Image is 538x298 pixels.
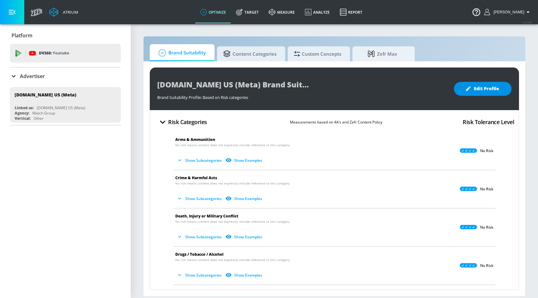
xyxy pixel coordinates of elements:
p: No Risk [480,225,493,230]
p: No Risk [480,187,493,192]
div: Brand Suitability Profile: Based on Risk categories [157,91,448,100]
button: Edit Profile [454,82,512,96]
a: Report [335,1,367,23]
button: Show Examples [224,270,265,280]
span: Arms & Ammunition [175,137,215,142]
p: No Risk [480,148,493,153]
span: No risk means content does not expressly include reference to this category. [175,181,290,186]
a: Analyze [300,1,335,23]
button: Show Examples [224,193,265,204]
a: Atrium [49,7,78,17]
button: Show Subcategories [175,155,224,165]
p: Advertiser [20,73,45,80]
p: Youtube [53,50,69,56]
button: Show Examples [224,232,265,242]
span: login as: michael.villalobos@zefr.com [491,10,524,14]
span: Content Categories [223,46,276,61]
div: [DOMAIN_NAME] US (Meta) [15,92,76,98]
span: No risk means content does not expressly include reference to this category. [175,143,290,147]
div: Vertical: [15,116,31,121]
span: Death, Injury or Military Conflict [175,213,238,219]
span: Brand Suitability [156,45,206,60]
button: Show Subcategories [175,232,224,242]
div: Agency: [15,110,29,116]
div: [DOMAIN_NAME] US (Meta) [37,105,85,110]
button: Open Resource Center [468,3,485,21]
button: Show Subcategories [175,193,224,204]
div: Advertiser [10,68,121,85]
div: DV360: Youtube [10,44,121,63]
span: Edit Profile [466,85,499,93]
p: Measurements based on 4A’s and Zefr Content Policy [290,119,382,125]
button: [PERSON_NAME] [484,8,532,16]
div: [DOMAIN_NAME] US (Meta)Linked as:[DOMAIN_NAME] US (Meta)Agency:Match GroupVertical:Other [10,87,121,123]
span: No risk means content does not expressly include reference to this category. [175,219,290,224]
p: Platform [12,32,32,39]
div: Atrium [60,9,78,15]
div: Other [34,116,44,121]
span: Zefr Max [359,46,406,61]
a: Target [231,1,264,23]
span: Drugs / Tobacco / Alcohol [175,252,224,257]
button: Risk Categories [155,115,210,129]
h4: Risk Categories [168,118,207,126]
a: measure [264,1,300,23]
div: Linked as: [15,105,34,110]
p: DV360: [39,50,69,57]
span: No risk means content does not expressly include reference to this category. [175,258,290,262]
span: Crime & Harmful Acts [175,175,217,180]
div: Platform [10,27,121,44]
span: v 4.24.0 [523,21,532,24]
a: optimize [195,1,231,23]
div: Match Group [32,110,55,116]
button: Show Examples [224,155,265,165]
button: Show Subcategories [175,270,224,280]
span: Custom Concepts [294,46,341,61]
p: No Risk [480,263,493,268]
h4: Risk Tolerance Level [463,118,514,126]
